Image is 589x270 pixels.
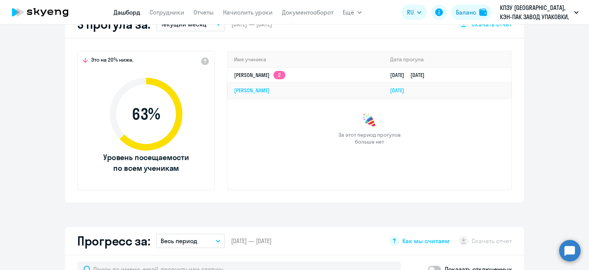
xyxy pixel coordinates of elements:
[77,233,150,249] h2: Прогресс за:
[407,8,414,17] span: RU
[273,71,285,79] app-skyeng-badge: 2
[479,8,487,16] img: balance
[150,8,184,16] a: Сотрудники
[451,5,491,20] button: Балансbalance
[343,5,362,20] button: Ещё
[156,234,225,248] button: Весь период
[234,72,285,79] a: [PERSON_NAME]2
[102,105,190,123] span: 63 %
[362,113,377,128] img: congrats
[161,236,197,245] p: Весь период
[500,3,571,21] p: КПЗУ [GEOGRAPHIC_DATA], КЭН-ПАК ЗАВОД УПАКОВКИ, ООО
[456,8,476,17] div: Баланс
[223,8,273,16] a: Начислить уроки
[390,72,431,79] a: [DATE][DATE]
[228,52,384,67] th: Имя ученика
[343,8,354,17] span: Ещё
[402,237,449,245] span: Как мы считаем
[496,3,582,21] button: КПЗУ [GEOGRAPHIC_DATA], КЭН-ПАК ЗАВОД УПАКОВКИ, ООО
[194,8,214,16] a: Отчеты
[91,56,133,65] span: Это на 20% ниже,
[234,87,270,94] a: [PERSON_NAME]
[337,131,402,145] span: За этот период прогулов больше нет
[114,8,140,16] a: Дашборд
[282,8,334,16] a: Документооборот
[390,87,410,94] a: [DATE]
[231,237,272,245] span: [DATE] — [DATE]
[402,5,427,20] button: RU
[102,152,190,173] span: Уровень посещаемости по всем ученикам
[384,52,511,67] th: Дата прогула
